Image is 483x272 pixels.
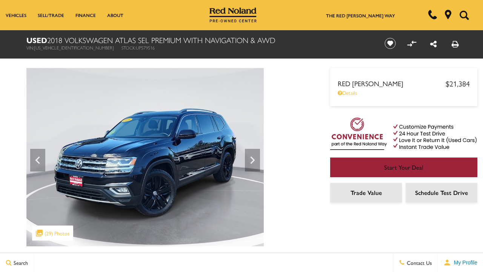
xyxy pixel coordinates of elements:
[26,34,47,45] strong: Used
[430,38,437,49] a: Share this Used 2018 Volkswagen Atlas SEL Premium With Navigation & AWD
[330,158,477,177] a: Start Your Deal
[438,253,483,272] button: user-profile-menu
[382,37,398,49] button: Save vehicle
[136,44,155,51] span: UP579516
[384,163,423,172] span: Start Your Deal
[209,10,257,18] a: Red Noland Pre-Owned
[457,0,472,30] button: Open the search field
[26,36,372,44] h1: 2018 Volkswagen Atlas SEL Premium With Navigation & AWD
[406,183,477,202] a: Schedule Test Drive
[338,78,470,89] a: Red [PERSON_NAME] $21,384
[330,183,402,202] a: Trade Value
[34,44,114,51] span: [US_VEHICLE_IDENTIFICATION_NUMBER]
[452,38,459,49] a: Print this Used 2018 Volkswagen Atlas SEL Premium With Navigation & AWD
[338,79,446,88] span: Red [PERSON_NAME]
[122,44,136,51] span: Stock:
[451,260,477,266] span: My Profile
[338,89,470,96] a: Details
[209,8,257,23] img: Red Noland Pre-Owned
[405,259,432,266] span: Contact Us
[446,78,470,89] span: $21,384
[351,188,382,197] span: Trade Value
[12,259,28,266] span: Search
[32,226,73,241] div: (29) Photos
[26,68,264,246] img: Used 2018 Deep Black Pearl Volkswagen SEL Premium image 1
[415,188,468,197] span: Schedule Test Drive
[26,44,34,51] span: VIN:
[406,38,417,49] button: Compare vehicle
[326,12,395,19] a: The Red [PERSON_NAME] Way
